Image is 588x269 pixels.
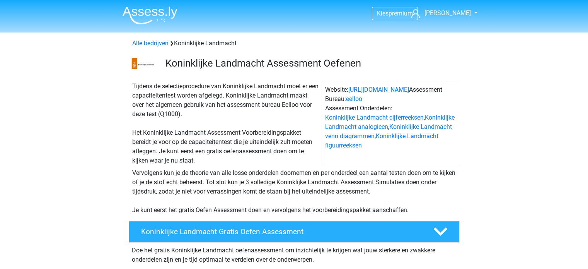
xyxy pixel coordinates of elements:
img: Assessly [123,6,177,24]
h3: Koninklijke Landmacht Assessment Oefenen [165,57,453,69]
h4: Koninklijke Landmacht Gratis Oefen Assessment [141,227,421,236]
div: Doe het gratis Koninklijke Landmacht oefenassessment om inzichtelijk te krijgen wat jouw sterkere... [129,243,460,264]
a: Koninklijke Landmacht venn diagrammen [325,123,452,140]
div: Website: Assessment Bureau: Assessment Onderdelen: , , , [322,82,459,165]
a: eelloo [346,95,362,103]
div: Vervolgens kun je de theorie van alle losse onderdelen doornemen en per onderdeel een aantal test... [129,168,459,215]
a: Koninklijke Landmacht analogieen [325,114,455,130]
a: [URL][DOMAIN_NAME] [348,86,409,93]
a: Koninklijke Landmacht figuurreeksen [325,132,438,149]
span: premium [389,10,413,17]
a: [PERSON_NAME] [408,9,472,18]
span: Kies [377,10,389,17]
span: [PERSON_NAME] [424,9,471,17]
div: Koninklijke Landmacht [129,39,459,48]
a: Alle bedrijven [132,39,169,47]
a: Kiespremium [372,8,418,19]
a: Koninklijke Landmacht cijferreeksen [325,114,424,121]
a: Koninklijke Landmacht Gratis Oefen Assessment [126,221,463,243]
div: Tijdens de selectieprocedure van Koninklijke Landmacht moet er een capaciteitentest worden afgele... [129,82,322,165]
